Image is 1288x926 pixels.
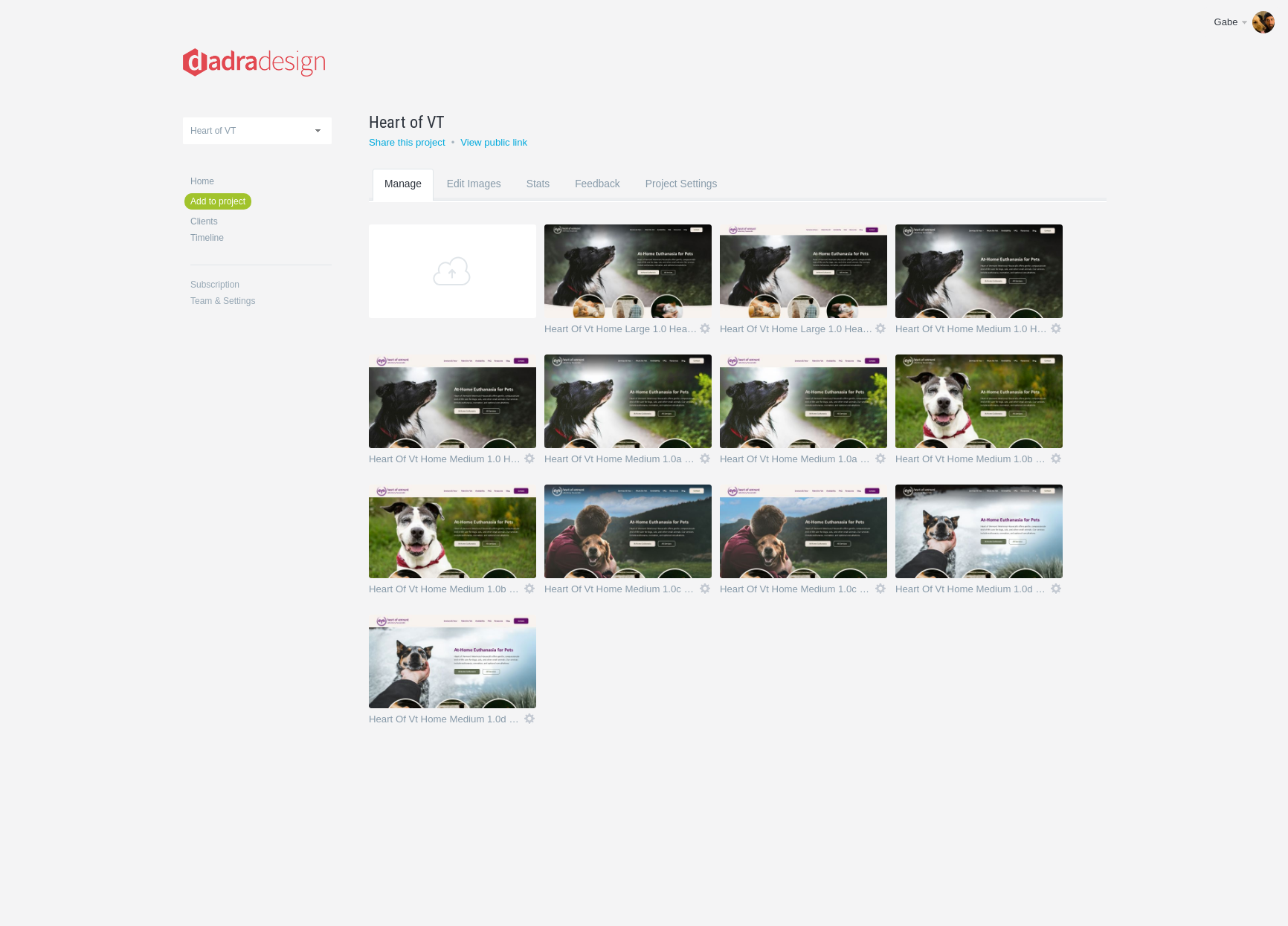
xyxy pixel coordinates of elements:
[720,454,874,469] a: Heart Of Vt Home Medium 1.0a Header Solid
[895,224,1063,318] img: dadra_0s3bff_thumb.jpg
[369,485,536,578] img: dadra_3q84p9_thumb.jpg
[523,582,536,595] a: Icon
[544,224,712,318] img: dadra_amc3kj_thumb.jpg
[369,354,536,448] img: dadra_0q4j6j_thumb.jpg
[874,452,887,465] a: Icon
[369,454,523,469] a: Heart Of Vt Home Medium 1.0 Header Solid
[895,354,1063,448] img: dadra_31p23h_thumb.jpg
[544,324,698,339] a: Heart Of Vt Home Large 1.0 Header Clear
[515,169,561,227] a: Stats
[544,584,698,599] a: Heart Of Vt Home Medium 1.0c Header Clear
[698,322,712,335] a: Icon
[460,137,527,148] a: View public link
[190,233,332,242] a: Timeline
[544,354,712,448] img: dadra_1x6xku_thumb.jpg
[183,48,325,77] img: dadra-logo_20221125084425.png
[451,137,455,148] small: •
[369,584,523,599] a: Heart Of Vt Home Medium 1.0b Header Solid
[1214,15,1240,30] div: Gabe
[895,324,1049,339] a: Heart Of Vt Home Medium 1.0 Header Clear
[874,582,887,595] a: Icon
[563,169,632,227] a: Feedback
[190,280,332,289] a: Subscription
[1049,322,1063,335] a: Icon
[720,354,887,448] img: dadra_5grcv4_thumb.jpg
[895,584,1049,599] a: Heart Of Vt Home Medium 1.0d Header Clear
[895,485,1063,578] img: dadra_i5lact_thumb.jpg
[369,714,523,729] a: Heart Of Vt Home Medium 1.0d Header Solid
[190,177,332,186] a: Home
[634,169,730,227] a: Project Settings
[190,217,332,226] a: Clients
[544,454,698,469] a: Heart Of Vt Home Medium 1.0a Header Clear
[720,485,887,578] img: dadra_8dm4fv_thumb.jpg
[720,324,874,339] a: Heart Of Vt Home Large 1.0 Header Solid
[369,110,445,134] span: Heart of VT
[544,485,712,578] img: dadra_4qo3t0_thumb.jpg
[1252,11,1275,33] img: 62c98381ecd37f58a7cfd59cae891579
[720,584,874,599] a: Heart Of Vt Home Medium 1.0c Header Solid
[369,224,536,318] a: Add
[1049,452,1063,465] a: Icon
[369,137,445,148] a: Share this project
[1049,582,1063,595] a: Icon
[698,582,712,595] a: Icon
[369,110,1069,134] a: Heart of VT
[1203,7,1281,37] a: Gabe
[698,452,712,465] a: Icon
[720,224,887,318] img: dadra_vlt5kr_thumb.jpg
[895,454,1049,469] a: Heart Of Vt Home Medium 1.0b Header Clear
[523,712,536,725] a: Icon
[184,193,251,210] a: Add to project
[373,169,434,227] a: Manage
[190,126,236,136] span: Heart of VT
[874,322,887,335] a: Icon
[369,615,536,708] img: dadra_kyu9a6_thumb.jpg
[435,169,513,227] a: Edit Images
[190,297,332,305] a: Team & Settings
[523,452,536,465] a: Icon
